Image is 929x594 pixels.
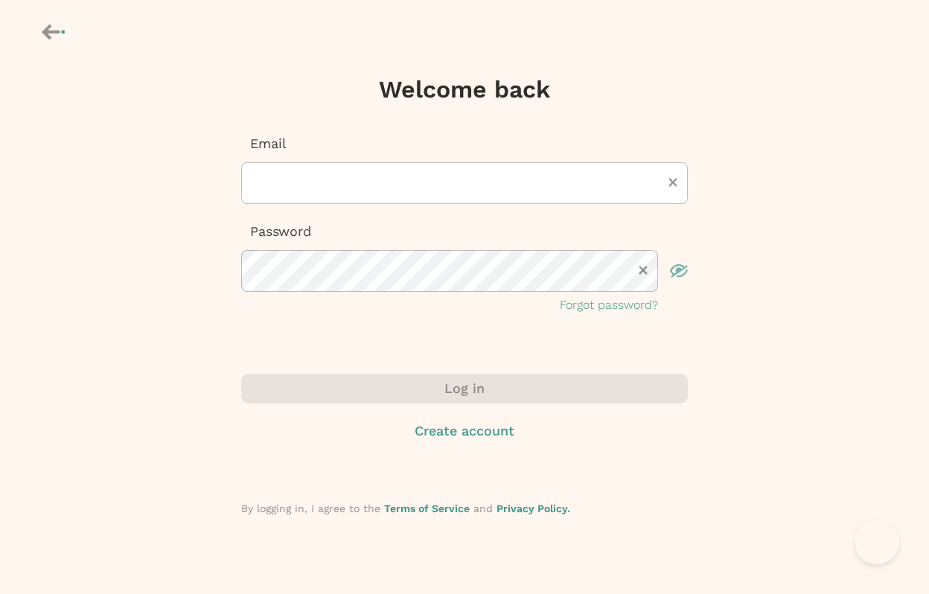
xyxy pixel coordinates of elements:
[241,502,570,514] span: By logging in, I agree to the and
[384,502,470,514] a: Terms of Service
[379,74,550,104] h1: Welcome back
[241,222,688,241] p: Password
[560,296,658,314] button: Forgot password?
[241,421,688,441] button: Create account
[497,502,570,514] a: Privacy Policy.
[855,520,899,564] iframe: Toggle Customer Support
[241,134,688,153] p: Email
